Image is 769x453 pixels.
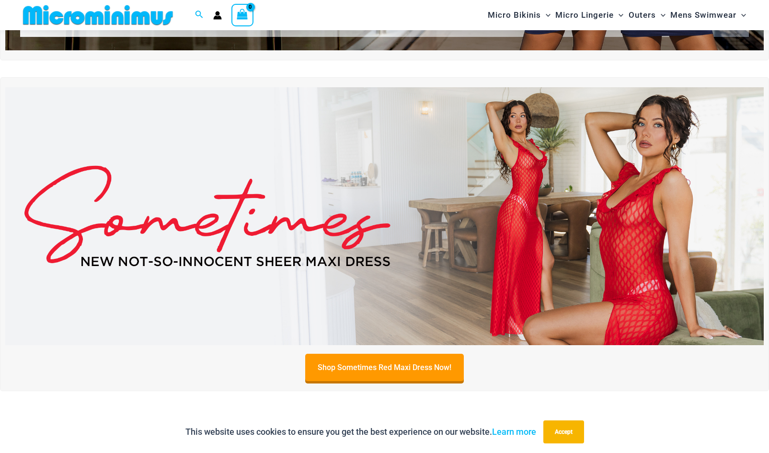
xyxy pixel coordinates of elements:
a: Account icon link [213,11,222,20]
a: OutersMenu ToggleMenu Toggle [626,3,668,27]
button: Accept [543,420,584,443]
span: Menu Toggle [736,3,746,27]
a: Search icon link [195,9,204,21]
span: Micro Bikinis [488,3,541,27]
a: View Shopping Cart, empty [231,4,253,26]
a: Micro LingerieMenu ToggleMenu Toggle [553,3,626,27]
span: Micro Lingerie [555,3,614,27]
span: Menu Toggle [656,3,666,27]
img: Sometimes Red Maxi Dress [5,87,764,345]
img: MM SHOP LOGO FLAT [19,4,177,26]
a: Mens SwimwearMenu ToggleMenu Toggle [668,3,748,27]
nav: Site Navigation [484,1,750,29]
a: Shop Sometimes Red Maxi Dress Now! [305,354,464,381]
span: Menu Toggle [541,3,551,27]
span: Outers [629,3,656,27]
span: Menu Toggle [614,3,623,27]
p: This website uses cookies to ensure you get the best experience on our website. [185,425,536,439]
a: Learn more [492,427,536,437]
span: Mens Swimwear [670,3,736,27]
a: Micro BikinisMenu ToggleMenu Toggle [485,3,553,27]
